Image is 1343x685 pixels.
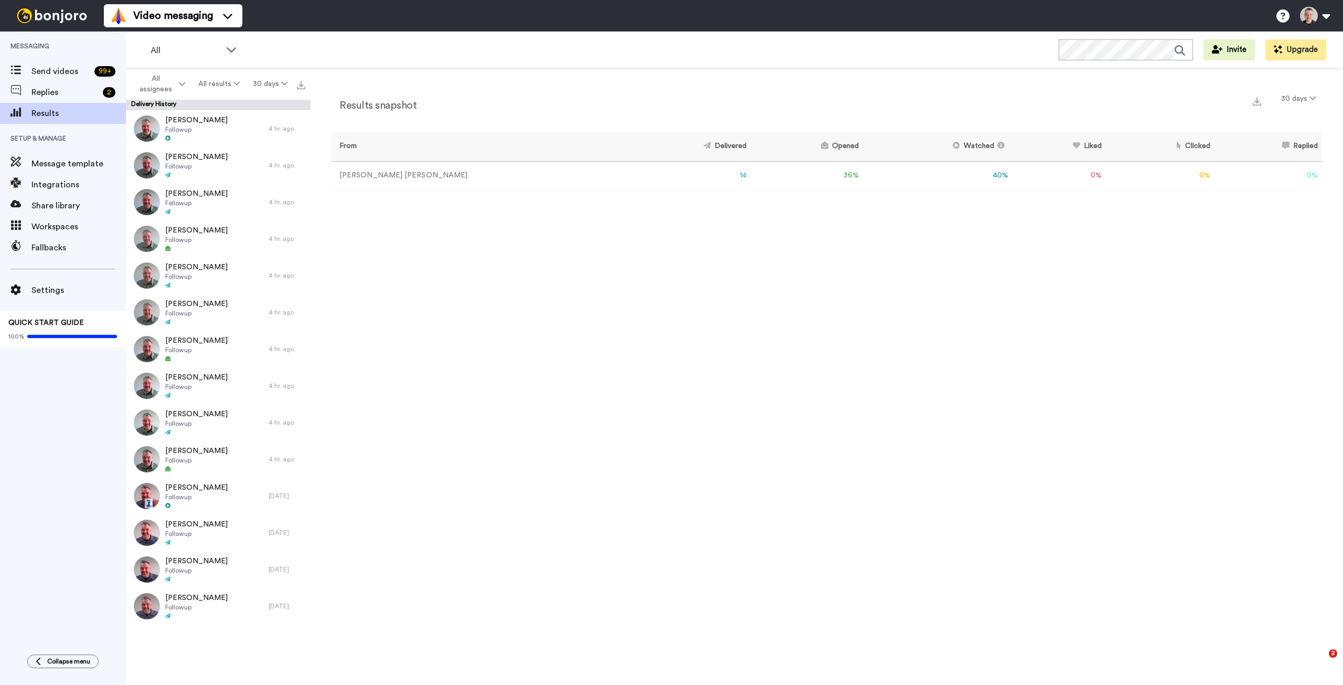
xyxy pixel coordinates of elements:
[1106,161,1214,190] td: 0 %
[165,493,228,501] span: Followup
[269,198,305,206] div: 4 hr. ago
[126,551,311,588] a: [PERSON_NAME]Followup[DATE]
[27,655,99,668] button: Collapse menu
[1106,132,1214,161] th: Clicked
[1214,161,1322,190] td: 0 %
[165,593,228,603] span: [PERSON_NAME]
[31,241,126,254] span: Fallbacks
[126,294,311,331] a: [PERSON_NAME]Followup4 hr. ago
[134,299,160,325] img: 9ca212c2-776d-4994-8b81-b99293119717-thumb.jpg
[165,530,228,538] span: Followup
[165,236,228,244] span: Followup
[126,110,311,147] a: [PERSON_NAME]Followup4 hr. ago
[134,262,160,289] img: 0095af86-be50-4ab7-85c1-86176e8e2dcb-thumb.jpg
[126,404,311,441] a: [PERSON_NAME]Followup4 hr. ago
[134,520,160,546] img: f920207c-817b-4577-8797-f6f74b73fbd7-thumb.jpg
[269,529,305,537] div: [DATE]
[1012,161,1106,190] td: 0 %
[134,446,160,472] img: 447585ef-74f9-45f9-b481-fb0bf318a7dd-thumb.jpg
[269,382,305,390] div: 4 hr. ago
[31,199,126,212] span: Share library
[1329,649,1337,658] span: 2
[31,107,126,120] span: Results
[31,178,126,191] span: Integrations
[128,69,192,99] button: All assignees
[134,373,160,399] img: 35b074f6-fc58-4d43-84b5-8ccafce6156e-thumb.jpg
[134,115,160,142] img: 696b1c02-aedb-46e1-af9d-21a4c1e21220-thumb.jpg
[126,100,311,110] div: Delivery History
[751,132,862,161] th: Opened
[269,418,305,427] div: 4 hr. ago
[165,188,228,199] span: [PERSON_NAME]
[165,372,228,383] span: [PERSON_NAME]
[134,226,160,252] img: dcebfc17-f89b-4cc7-8252-5be1aef7b3eb-thumb.jpg
[269,345,305,353] div: 4 hr. ago
[13,8,91,23] img: bj-logo-header-white.svg
[134,152,160,178] img: 21e42fae-2996-4db0-8752-a143f01890f3-thumb.jpg
[1012,132,1106,161] th: Liked
[165,262,228,272] span: [PERSON_NAME]
[269,235,305,243] div: 4 hr. ago
[134,336,160,362] img: 623df40a-fe70-49d4-a4aa-954873ac6804-thumb.jpg
[126,147,311,184] a: [PERSON_NAME]Followup4 hr. ago
[332,100,417,111] h2: Results snapshot
[31,220,126,233] span: Workspaces
[863,132,1012,161] th: Watched
[1250,93,1264,108] button: Export a summary of each team member’s results that match this filter now.
[110,7,127,24] img: vm-color.svg
[126,257,311,294] a: [PERSON_NAME]Followup4 hr. ago
[126,367,311,404] a: [PERSON_NAME]Followup4 hr. ago
[31,157,126,170] span: Message template
[269,271,305,280] div: 4 hr. ago
[134,483,160,509] img: 6344eb66-d0d7-4a8a-8154-0916758f4a12-thumb.jpg
[94,66,115,77] div: 99 +
[269,602,305,610] div: [DATE]
[269,161,305,170] div: 4 hr. ago
[165,556,228,566] span: [PERSON_NAME]
[269,492,305,500] div: [DATE]
[863,161,1012,190] td: 40 %
[165,456,228,465] span: Followup
[31,284,126,297] span: Settings
[134,593,160,619] img: 58d388e5-a7d4-4ae2-9a4f-80f4eeb63a24-thumb.jpg
[165,346,228,354] span: Followup
[134,189,160,215] img: 3b8af560-3691-4e6d-b4b4-c38c9ac050e0-thumb.jpg
[126,588,311,625] a: [PERSON_NAME]Followup[DATE]
[1307,649,1333,675] iframe: Intercom live chat
[246,75,294,93] button: 30 days
[31,65,90,78] span: Send videos
[192,75,247,93] button: All results
[8,332,25,341] span: 100%
[1253,97,1261,106] img: export.svg
[134,409,160,436] img: 0af667d6-3be7-41ad-8f1e-325fd6d08f1e-thumb.jpg
[134,73,177,94] span: All assignees
[103,87,115,98] div: 2
[165,446,228,456] span: [PERSON_NAME]
[332,161,628,190] td: [PERSON_NAME] [PERSON_NAME]
[126,331,311,367] a: [PERSON_NAME]Followup4 hr. ago
[1214,132,1322,161] th: Replied
[126,478,311,514] a: [PERSON_NAME]Followup[DATE]
[151,44,221,57] span: All
[165,272,228,281] span: Followup
[126,184,311,220] a: [PERSON_NAME]Followup4 hr. ago
[165,309,228,318] span: Followup
[165,482,228,493] span: [PERSON_NAME]
[1275,89,1322,108] button: 30 days
[165,162,228,171] span: Followup
[165,409,228,419] span: [PERSON_NAME]
[269,124,305,133] div: 4 hr. ago
[1203,39,1255,60] button: Invite
[294,76,308,92] button: Export all results that match these filters now.
[628,161,751,190] td: 14
[165,152,228,162] span: [PERSON_NAME]
[165,125,228,134] span: Followup
[133,8,213,23] span: Video messaging
[165,335,228,346] span: [PERSON_NAME]
[165,603,228,612] span: Followup
[126,514,311,551] a: [PERSON_NAME]Followup[DATE]
[126,441,311,478] a: [PERSON_NAME]Followup4 hr. ago
[47,657,90,666] span: Collapse menu
[751,161,862,190] td: 36 %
